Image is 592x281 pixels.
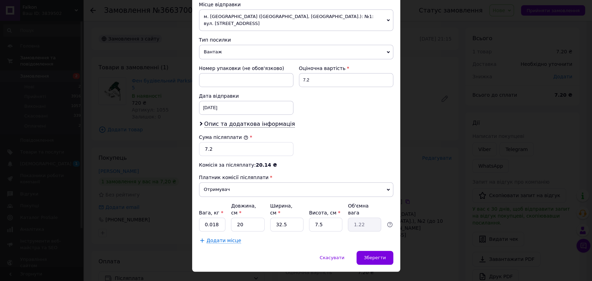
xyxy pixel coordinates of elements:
[199,2,241,7] span: Місце відправки
[299,65,393,72] div: Оціночна вартість
[199,161,393,168] div: Комісія за післяплату:
[256,162,277,168] span: 20.14 ₴
[199,9,393,31] span: м. [GEOGRAPHIC_DATA] ([GEOGRAPHIC_DATA], [GEOGRAPHIC_DATA].): №1: вул. [STREET_ADDRESS]
[364,255,386,260] span: Зберегти
[320,255,344,260] span: Скасувати
[199,65,293,72] div: Номер упаковки (не обов'язково)
[348,202,381,216] div: Об'ємна вага
[199,45,393,59] span: Вантаж
[204,121,295,128] span: Опис та додаткова інформація
[270,203,292,216] label: Ширина, см
[231,203,256,216] label: Довжина, см
[207,238,241,244] span: Додати місце
[199,175,269,180] span: Платник комісії післяплати
[309,210,340,216] label: Висота, см
[199,210,223,216] label: Вага, кг
[199,134,248,140] label: Сума післяплати
[199,37,231,43] span: Тип посилки
[199,182,393,197] span: Отримувач
[199,93,293,99] div: Дата відправки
